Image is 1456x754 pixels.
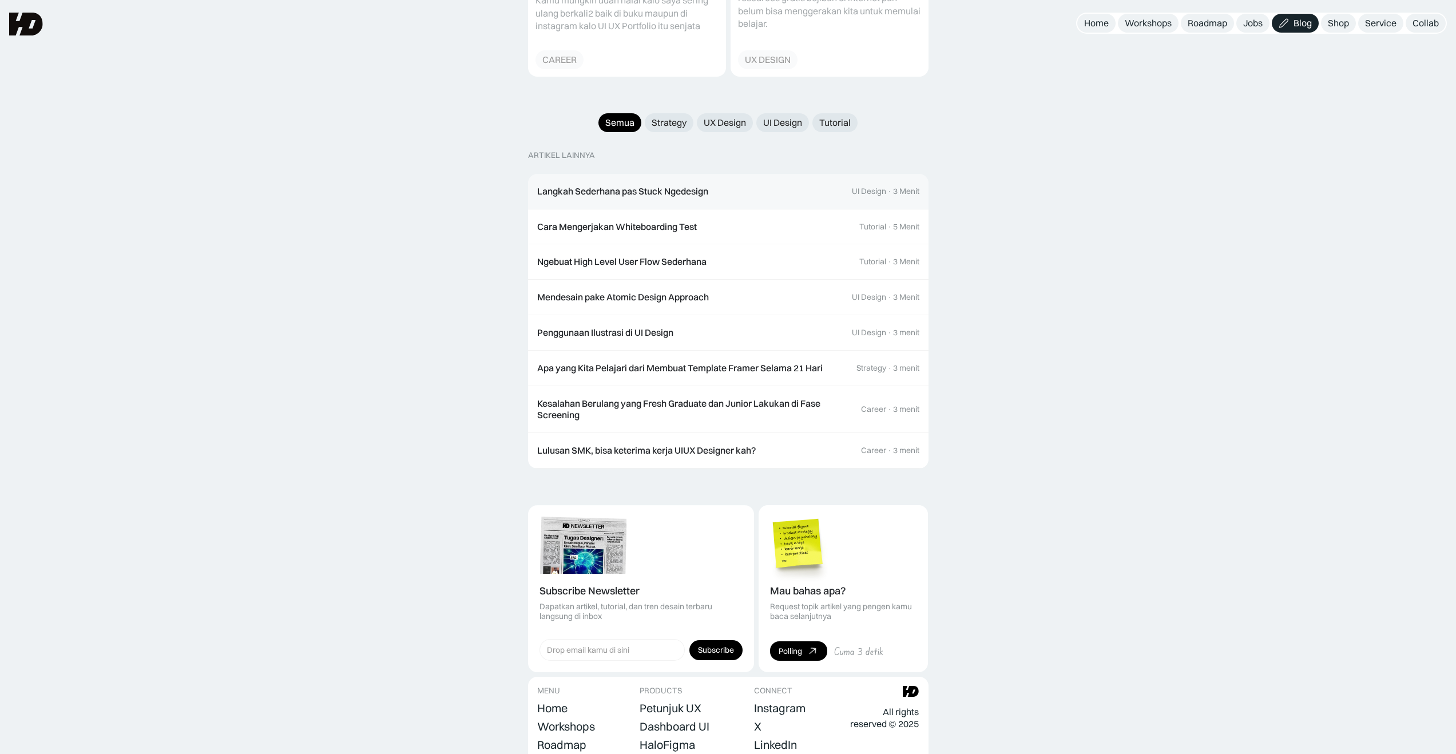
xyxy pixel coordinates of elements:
div: · [887,257,892,267]
div: HaloFigma [640,738,695,752]
div: Career [861,446,886,455]
div: · [887,328,892,338]
div: UX Design [704,117,746,129]
div: · [887,363,892,373]
div: 3 Menit [893,257,919,267]
a: Petunjuk UX [640,700,701,716]
a: Polling [770,641,827,661]
div: Petunjuk UX [640,701,701,715]
div: 3 menit [893,446,919,455]
div: Home [537,701,568,715]
div: · [887,404,892,414]
div: Tutorial [859,257,886,267]
a: Penggunaan Ilustrasi di UI DesignUI Design·3 menit [528,315,929,351]
div: 3 Menit [893,292,919,302]
div: Instagram [754,701,806,715]
a: Ngebuat High Level User Flow SederhanaTutorial·3 Menit [528,244,929,280]
a: Cara Mengerjakan Whiteboarding TestTutorial·5 Menit [528,209,929,245]
div: Jobs [1243,17,1263,29]
div: UI Design [852,186,886,196]
div: · [887,446,892,455]
div: Roadmap [537,738,586,752]
div: 3 menit [893,328,919,338]
div: Subscribe Newsletter [539,585,640,597]
a: X [754,719,761,735]
div: Service [1365,17,1397,29]
a: Lulusan SMK, bisa keterima kerja UIUX Designer kah?Career·3 menit [528,433,929,469]
div: Langkah Sederhana pas Stuck Ngedesign [537,185,708,197]
div: Apa yang Kita Pelajari dari Membuat Template Framer Selama 21 Hari [537,362,823,374]
div: UI Design [852,328,886,338]
input: Subscribe [689,640,743,660]
a: Shop [1321,14,1356,33]
div: Tutorial [859,222,886,232]
div: All rights reserved © 2025 [850,706,919,730]
div: Workshops [537,720,595,733]
div: 5 Menit [893,222,919,232]
div: UI Design [852,292,886,302]
input: Drop email kamu di sini [539,639,685,661]
div: Shop [1328,17,1349,29]
div: · [887,292,892,302]
div: Ngebuat High Level User Flow Sederhana [537,256,707,268]
div: Polling [779,646,802,656]
a: LinkedIn [754,737,797,753]
div: 3 Menit [893,186,919,196]
a: Jobs [1236,14,1269,33]
a: Workshops [1118,14,1179,33]
div: Dashboard UI [640,720,709,733]
div: Strategy [652,117,687,129]
a: Workshops [537,719,595,735]
div: Career [861,404,886,414]
a: Langkah Sederhana pas Stuck NgedesignUI Design·3 Menit [528,174,929,209]
div: · [887,222,892,232]
div: UI Design [763,117,802,129]
div: Dapatkan artikel, tutorial, dan tren desain terbaru langsung di inbox [539,602,743,621]
a: Roadmap [1181,14,1234,33]
div: Lulusan SMK, bisa keterima kerja UIUX Designer kah? [537,445,756,457]
a: Service [1358,14,1403,33]
div: CONNECT [754,686,792,696]
div: ARTIKEL LAINNYA [528,150,595,160]
div: PRODUCTS [640,686,682,696]
a: Dashboard UI [640,719,709,735]
div: Strategy [856,363,886,373]
a: HaloFigma [640,737,695,753]
div: Mau bahas apa? [770,585,846,597]
form: Form Subscription [539,639,743,661]
div: MENU [537,686,560,696]
div: 3 menit [893,404,919,414]
div: Mendesain pake Atomic Design Approach [537,291,709,303]
div: Penggunaan Ilustrasi di UI Design [537,327,673,339]
a: Mendesain pake Atomic Design ApproachUI Design·3 Menit [528,280,929,315]
div: Cara Mengerjakan Whiteboarding Test [537,221,697,233]
a: Home [1077,14,1116,33]
a: Apa yang Kita Pelajari dari Membuat Template Framer Selama 21 HariStrategy·3 menit [528,351,929,386]
div: 3 menit [893,363,919,373]
div: Blog [1294,17,1312,29]
div: · [887,186,892,196]
div: Workshops [1125,17,1172,29]
a: Kesalahan Berulang yang Fresh Graduate dan Junior Lakukan di Fase ScreeningCareer·3 menit [528,386,929,434]
a: Home [537,700,568,716]
div: Home [1084,17,1109,29]
a: Blog [1272,14,1319,33]
div: Semua [605,117,634,129]
div: LinkedIn [754,738,797,752]
a: Instagram [754,700,806,716]
div: Cuma 3 detik [834,645,883,657]
div: Request topik artikel yang pengen kamu baca selanjutnya [770,602,917,621]
div: Roadmap [1188,17,1227,29]
div: Kesalahan Berulang yang Fresh Graduate dan Junior Lakukan di Fase Screening [537,398,850,422]
div: Collab [1413,17,1439,29]
a: Collab [1406,14,1446,33]
a: Roadmap [537,737,586,753]
div: X [754,720,761,733]
div: Tutorial [819,117,851,129]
